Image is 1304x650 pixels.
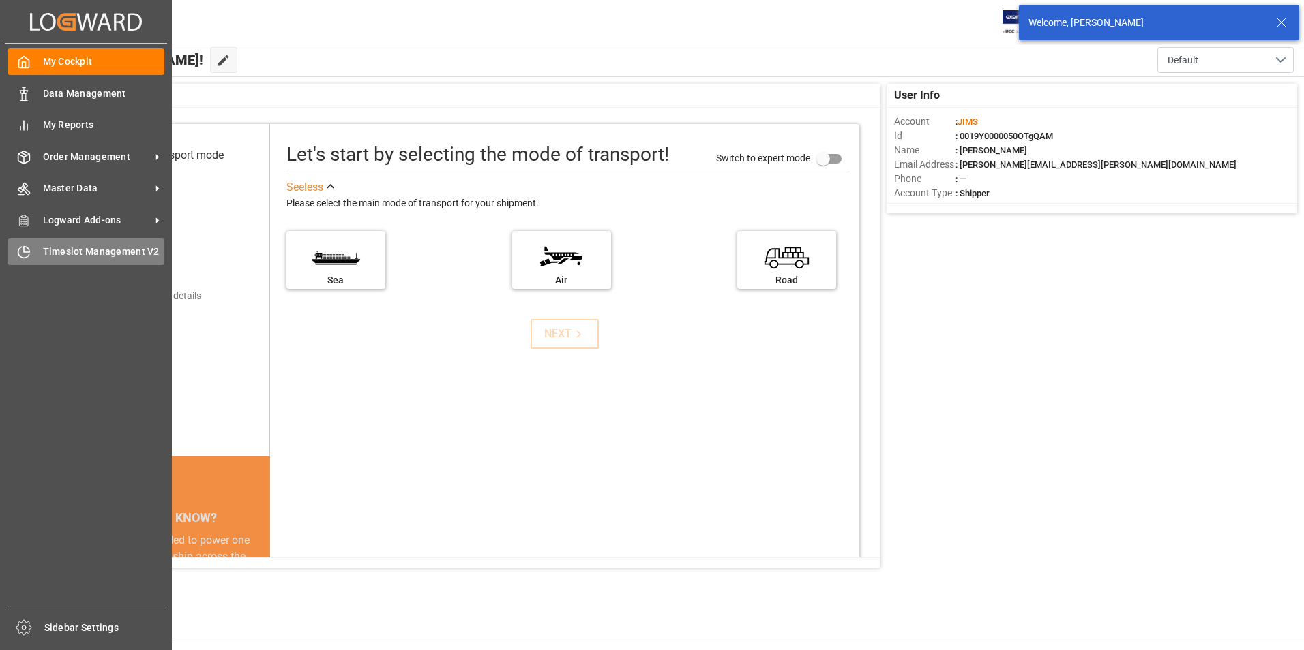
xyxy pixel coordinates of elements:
div: Please select the main mode of transport for your shipment. [286,196,850,212]
a: Data Management [8,80,164,106]
div: Add shipping details [116,289,201,303]
button: NEXT [531,319,599,349]
span: Name [894,143,955,157]
span: Default [1168,53,1198,67]
span: Data Management [43,87,165,101]
img: Exertis%20JAM%20-%20Email%20Logo.jpg_1722504956.jpg [1003,10,1050,34]
button: open menu [1157,47,1294,73]
span: Switch to expert mode [716,152,810,163]
span: Email Address [894,157,955,172]
span: : Shipper [955,188,990,198]
span: Phone [894,172,955,186]
span: : — [955,174,966,184]
span: User Info [894,87,940,104]
div: Road [744,273,829,288]
span: Master Data [43,181,151,196]
span: : [PERSON_NAME][EMAIL_ADDRESS][PERSON_NAME][DOMAIN_NAME] [955,159,1236,170]
span: : [PERSON_NAME] [955,145,1027,155]
div: NEXT [544,326,586,342]
div: Sea [293,273,379,288]
span: Id [894,129,955,143]
div: See less [286,179,323,196]
span: Hello [PERSON_NAME]! [57,47,203,73]
a: My Cockpit [8,48,164,75]
span: Sidebar Settings [44,621,166,635]
div: Air [519,273,604,288]
button: next slide / item [251,532,270,647]
span: Logward Add-ons [43,213,151,228]
a: Timeslot Management V2 [8,238,164,265]
span: Timeslot Management V2 [43,245,165,259]
div: Let's start by selecting the mode of transport! [286,140,669,169]
span: My Cockpit [43,55,165,69]
span: : 0019Y0000050OTgQAM [955,131,1053,141]
span: JIMS [958,117,978,127]
span: My Reports [43,118,165,132]
span: : [955,117,978,127]
div: Welcome, [PERSON_NAME] [1028,16,1263,30]
span: Order Management [43,150,151,164]
span: Account [894,114,955,129]
span: Account Type [894,186,955,200]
